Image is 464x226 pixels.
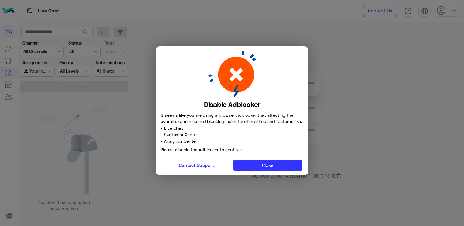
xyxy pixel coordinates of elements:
span: - Analytics Center [161,138,303,144]
span: It seems like you are using a browser Adblocker that affecting the overall experience and blockin... [161,112,302,124]
button: Close [233,160,302,171]
span: - Live Chat [161,125,303,131]
p: Please disable the Adblocker to continue [161,144,303,155]
button: Contact Support [162,160,231,171]
b: Disable Adblocker [204,100,260,108]
span: - Customer Center [161,131,303,138]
